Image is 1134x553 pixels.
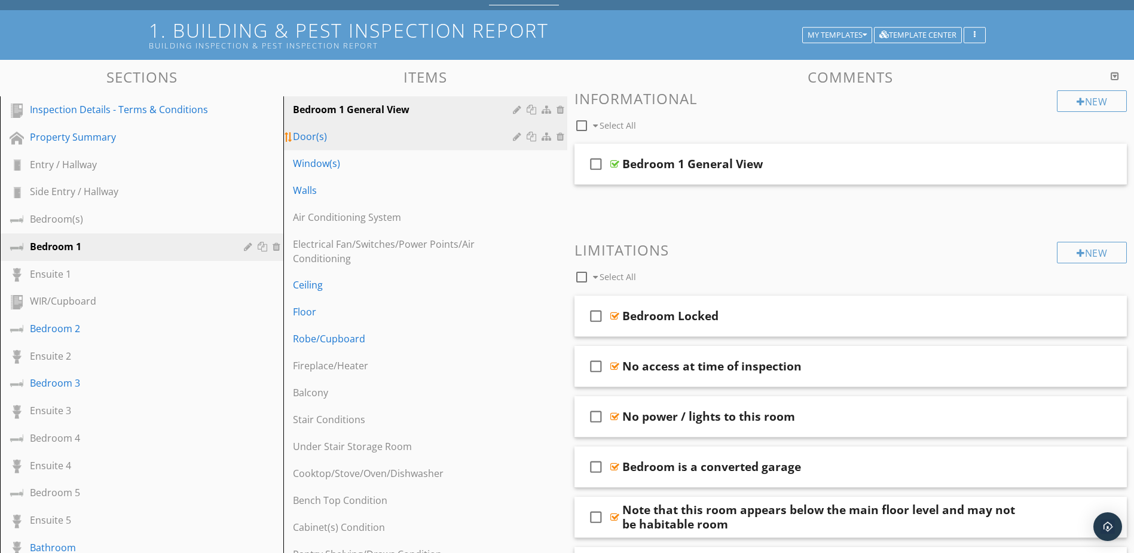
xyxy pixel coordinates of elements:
h3: Comments [574,69,1127,85]
div: No power / lights to this room [622,409,795,424]
h3: Limitations [574,242,1127,258]
div: Bedroom 5 [30,485,227,500]
div: New [1057,90,1127,112]
div: Inspection Details - Terms & Conditions [30,102,227,117]
div: Balcony [293,385,516,400]
div: Walls [293,183,516,197]
button: Template Center [874,27,962,44]
button: My Templates [802,27,872,44]
div: Ensuite 3 [30,403,227,418]
i: check_box_outline_blank [586,402,606,431]
div: Ensuite 2 [30,349,227,363]
div: Cooktop/Stove/Oven/Dishwasher [293,466,516,481]
div: Ensuite 4 [30,458,227,473]
i: check_box_outline_blank [586,150,606,178]
div: Side Entry / Hallway [30,184,227,199]
i: check_box_outline_blank [586,503,606,531]
div: Ensuite 5 [30,513,227,527]
div: Open Intercom Messenger [1093,512,1122,541]
h3: Informational [574,90,1127,107]
div: Property Summary [30,130,227,144]
div: WIR/Cupboard [30,294,227,308]
div: New [1057,242,1127,263]
div: Electrical Fan/Switches/Power Points/Air Conditioning [293,237,516,266]
h3: Items [283,69,567,85]
i: check_box_outline_blank [586,352,606,381]
div: Cabinet(s) Condition [293,520,516,534]
div: Door(s) [293,129,516,144]
div: Bedroom 1 General View [622,157,763,171]
i: check_box_outline_blank [586,452,606,481]
div: Fireplace/Heater [293,358,516,373]
a: Template Center [874,29,962,39]
div: Bench Top Condition [293,493,516,508]
div: No access at time of inspection [622,359,802,373]
div: Bedroom(s) [30,212,227,226]
div: Floor [293,305,516,319]
div: Air Conditioning System [293,210,516,224]
div: Template Center [879,31,956,39]
div: Stair Conditions [293,412,516,427]
div: Bedroom 1 [30,239,227,254]
div: Bedroom is a converted garage [622,460,801,474]
span: Select All [600,120,636,131]
div: My Templates [808,31,867,39]
div: Building Inspection & Pest Inspection Report [149,41,806,50]
div: Bedroom 4 [30,431,227,445]
div: Entry / Hallway [30,157,227,172]
i: check_box_outline_blank [586,302,606,330]
div: Bedroom 1 General View [293,102,516,117]
div: Ensuite 1 [30,267,227,281]
span: Select All [600,271,636,282]
div: Bedroom 3 [30,376,227,390]
div: Robe/Cupboard [293,332,516,346]
div: Window(s) [293,156,516,171]
div: Under Stair Storage Room [293,439,516,454]
div: Ceiling [293,278,516,292]
div: Note that this room appears below the main floor level and may not be habitable room [622,503,1019,531]
div: Bedroom Locked [622,309,719,323]
div: Bedroom 2 [30,321,227,336]
h1: 1. Building & Pest Inspection Report [149,20,986,50]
